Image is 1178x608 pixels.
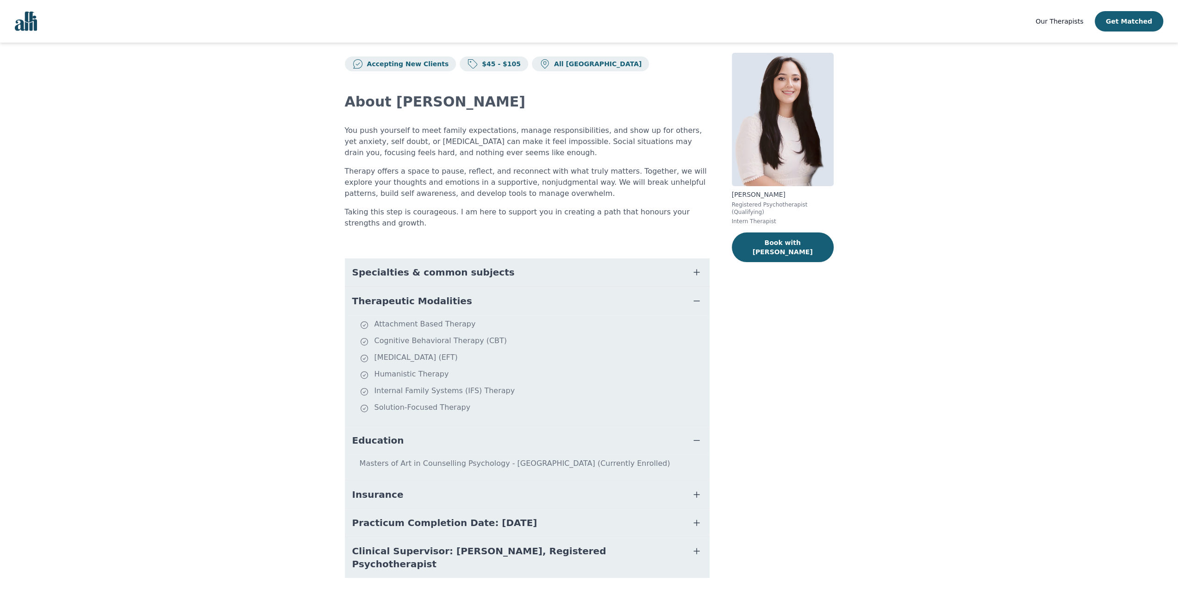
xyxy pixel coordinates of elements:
[360,352,706,365] li: [MEDICAL_DATA] (EFT)
[345,426,710,454] button: Education
[352,266,515,279] span: Specialties & common subjects
[345,481,710,508] button: Insurance
[1035,16,1083,27] a: Our Therapists
[345,509,710,537] button: Practicum Completion Date: [DATE]
[352,516,537,529] span: Practicum Completion Date: [DATE]
[732,201,834,216] p: Registered Psychotherapist (Qualifying)
[360,369,706,382] li: Humanistic Therapy
[352,545,680,570] span: Clinical Supervisor: [PERSON_NAME], Registered Psychotherapist
[732,218,834,225] p: Intern Therapist
[478,59,521,69] p: $45 - $105
[352,434,404,447] span: Education
[345,94,710,110] h2: About [PERSON_NAME]
[1095,11,1163,31] button: Get Matched
[345,258,710,286] button: Specialties & common subjects
[550,59,642,69] p: All [GEOGRAPHIC_DATA]
[345,125,710,158] p: You push yourself to meet family expectations, manage responsibilities, and show up for others, y...
[345,537,710,578] button: Clinical Supervisor: [PERSON_NAME], Registered Psychotherapist
[732,53,834,186] img: Gloria_Zambrano
[360,402,706,415] li: Solution-Focused Therapy
[1035,18,1083,25] span: Our Therapists
[349,458,706,476] p: Masters of Art in Counselling Psychology - [GEOGRAPHIC_DATA] (Currently Enrolled)
[732,190,834,199] p: [PERSON_NAME]
[15,12,37,31] img: alli logo
[345,287,710,315] button: Therapeutic Modalities
[360,319,706,332] li: Attachment Based Therapy
[732,232,834,262] button: Book with [PERSON_NAME]
[363,59,449,69] p: Accepting New Clients
[352,295,472,307] span: Therapeutic Modalities
[360,335,706,348] li: Cognitive Behavioral Therapy (CBT)
[352,488,404,501] span: Insurance
[345,207,710,229] p: Taking this step is courageous. I am here to support you in creating a path that honours your str...
[345,166,710,199] p: Therapy offers a space to pause, reflect, and reconnect with what truly matters. Together, we wil...
[360,385,706,398] li: Internal Family Systems (IFS) Therapy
